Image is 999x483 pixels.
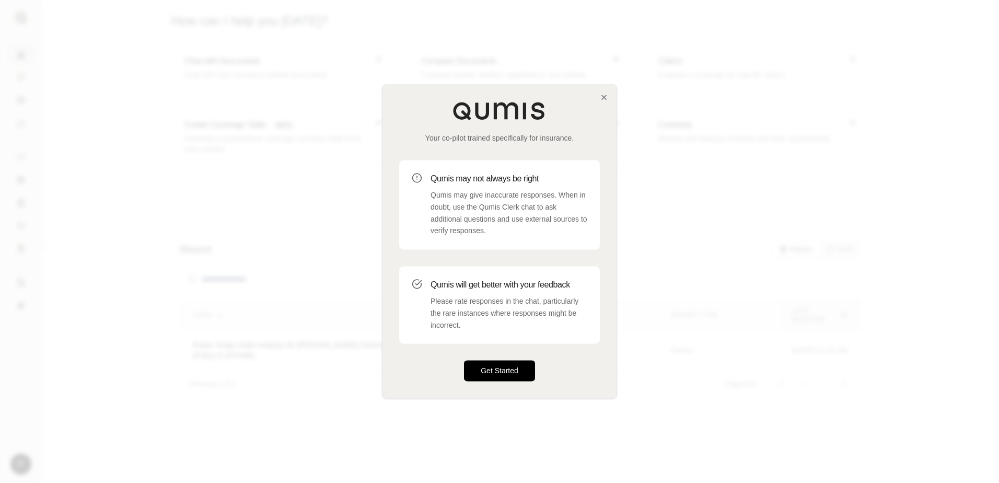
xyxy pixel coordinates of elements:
[431,279,587,291] h3: Qumis will get better with your feedback
[452,101,547,120] img: Qumis Logo
[464,361,535,382] button: Get Started
[399,133,600,143] p: Your co-pilot trained specifically for insurance.
[431,189,587,237] p: Qumis may give inaccurate responses. When in doubt, use the Qumis Clerk chat to ask additional qu...
[431,295,587,331] p: Please rate responses in the chat, particularly the rare instances where responses might be incor...
[431,172,587,185] h3: Qumis may not always be right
